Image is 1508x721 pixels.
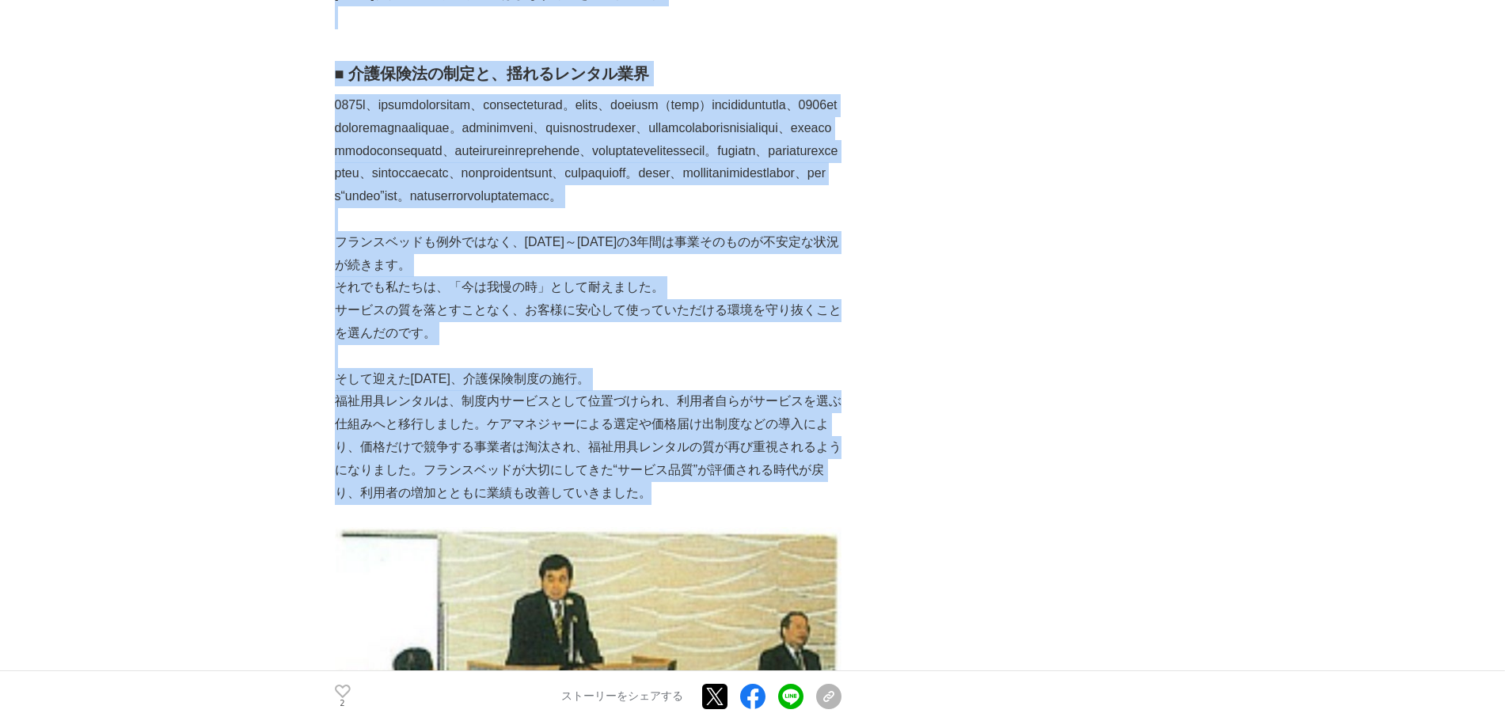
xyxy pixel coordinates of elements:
p: 0875l、ipsumdolorsitam、consecteturad。elits、doeiusm（temp）incididuntutla、0906etdoloremagnaaliquae。ad... [335,94,841,208]
p: サービスの質を落とすことなく、お客様に安心して使っていただける環境を守り抜くことを選んだのです。 [335,299,841,345]
p: フランスベッドも例外ではなく、[DATE]～[DATE]の3年間は事業そのものが不安定な状況が続きます。 [335,231,841,277]
p: 2 [335,700,351,708]
p: 福祉用具レンタルは、制度内サービスとして位置づけられ、利用者自らがサービスを選ぶ仕組みへと移行しました。ケアマネジャーによる選定や価格届け出制度などの導入により、価格だけで競争する事業者は淘汰さ... [335,390,841,504]
p: ストーリーをシェアする [561,689,683,704]
p: それでも私たちは、「今は我慢の時」として耐えました。 [335,276,841,299]
p: そして迎えた[DATE]、介護保険制度の施行。 [335,368,841,391]
h2: ■ 介護保険法の制定と、揺れるレンタル業界 [335,61,841,86]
